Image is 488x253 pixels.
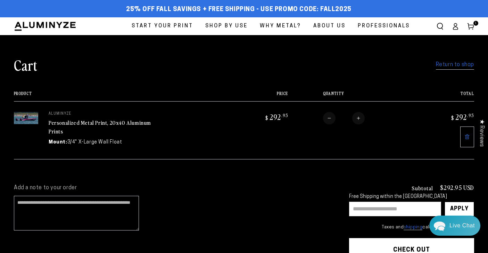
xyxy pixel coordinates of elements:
a: Personalized Metal Print, 20x40 Aluminum Prints [49,119,151,135]
summary: Search our site [432,19,448,34]
p: $292.95 USD [440,184,474,191]
a: shipping [404,225,422,230]
sup: .95 [281,112,288,118]
div: Click to open Judge.me floating reviews tab [475,114,488,152]
a: Why Metal? [255,17,306,35]
a: About Us [308,17,351,35]
small: Taxes and calculated at checkout [349,224,474,231]
th: Price [231,91,288,101]
th: Total [416,91,474,101]
h3: Subtotal [412,185,433,191]
bdi: 292 [264,112,288,122]
div: Apply [450,202,469,216]
label: Add a note to your order [14,184,335,192]
th: Quantity [288,91,416,101]
a: Professionals [353,17,415,35]
span: Start Your Print [132,21,193,31]
div: Contact Us Directly [449,216,475,236]
img: 20"x40" Rectangle White Glossy Aluminyzed Photo [14,112,38,124]
span: Shop By Use [205,21,248,31]
a: Start Your Print [126,17,198,35]
span: $ [451,114,454,121]
a: Shop By Use [200,17,253,35]
sup: .95 [467,112,474,118]
a: Remove 20"x40" Rectangle White Glossy Aluminyzed Photo [460,127,474,147]
h1: Cart [14,56,38,74]
span: 1 [475,21,477,26]
p: aluminyze [49,112,153,116]
span: About Us [313,21,346,31]
input: Quantity for Personalized Metal Print, 20x40 Aluminum Prints [336,112,352,124]
bdi: 292 [450,112,474,122]
img: Aluminyze [14,21,76,32]
a: Return to shop [436,60,474,70]
div: Chat widget toggle [429,216,480,236]
span: Professionals [358,21,410,31]
span: 25% off FALL Savings + Free Shipping - Use Promo Code: FALL2025 [126,6,351,14]
span: $ [265,114,268,121]
dd: 3/4" X-Large Wall Float [67,139,122,146]
div: Free Shipping within the [GEOGRAPHIC_DATA] [349,194,474,200]
dt: Mount: [49,139,67,146]
th: Product [14,91,231,101]
span: Why Metal? [260,21,301,31]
